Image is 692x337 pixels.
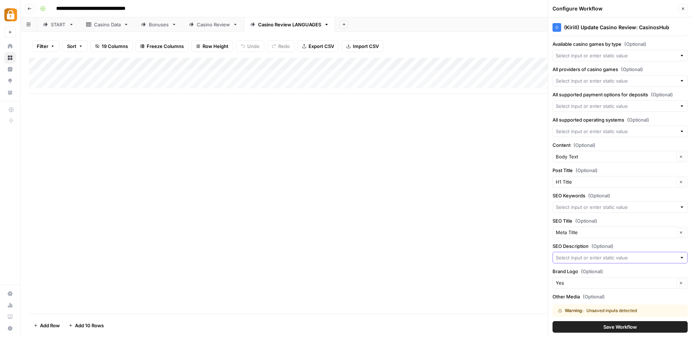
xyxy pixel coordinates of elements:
div: Unsaved inputs detected [558,307,660,314]
div: (Kirill) Update Casino Review: CasinosHub [553,23,688,32]
input: Meta Title [556,229,674,236]
button: Filter [32,40,59,52]
label: SEO Title [553,217,688,224]
a: Home [4,40,16,52]
a: START [37,17,80,32]
a: Opportunities [4,75,16,87]
span: Import CSV [353,43,379,50]
span: Redo [278,43,290,50]
button: 19 Columns [90,40,133,52]
label: Brand Logo [553,268,688,275]
div: START [51,21,66,28]
button: Redo [267,40,294,52]
span: (Optional) [627,116,649,123]
label: All supported operating systems [553,116,688,123]
a: Casino Data [80,17,135,32]
button: Sort [62,40,88,52]
label: Available casino games by type [553,40,688,48]
span: (Optional) [581,268,603,275]
a: Browse [4,52,16,64]
div: Bonuses [149,21,169,28]
button: Save Workflow [553,321,688,333]
span: (Optional) [576,167,598,174]
input: Select input or enter static value [556,128,677,135]
label: SEO Keywords [553,192,688,199]
span: (Optional) [588,192,610,199]
span: (Optional) [583,293,605,300]
button: Undo [236,40,264,52]
button: Import CSV [342,40,383,52]
div: Casino Data [94,21,121,28]
button: Workspace: Adzz [4,6,16,24]
span: Sort [67,43,76,50]
button: Add Row [29,320,64,331]
div: Casino Review [197,21,230,28]
span: 19 Columns [102,43,128,50]
label: Content [553,141,688,149]
input: Select input or enter static value [556,254,677,261]
button: Help + Support [4,323,16,334]
a: Casino Review LANGUAGES [244,17,335,32]
span: (Optional) [575,217,597,224]
button: Freeze Columns [136,40,188,52]
input: Select input or enter static value [556,52,677,59]
button: Add 10 Rows [64,320,108,331]
span: Save Workflow [603,323,637,331]
span: (Optional) [591,242,613,250]
span: Export CSV [309,43,334,50]
span: (Optional) [621,66,643,73]
span: Freeze Columns [147,43,184,50]
span: Undo [247,43,259,50]
span: Row Height [203,43,229,50]
div: Casino Review LANGUAGES [258,21,321,28]
span: (Optional) [651,91,673,98]
input: Body Text [556,153,674,160]
a: Casino Review [183,17,244,32]
input: Yes [556,279,674,286]
img: Adzz Logo [4,8,17,21]
label: All supported payment options for deposits [553,91,688,98]
a: Your Data [4,87,16,98]
span: (Optional) [573,141,595,149]
input: H1 Title [556,178,674,185]
span: Filter [37,43,48,50]
a: Learning Hub [4,311,16,323]
span: (Optional) [624,40,646,48]
button: Export CSV [297,40,339,52]
label: Post Title [553,167,688,174]
span: Warning: [565,307,584,314]
input: Select input or enter static value [556,77,677,84]
span: Add 10 Rows [75,322,104,329]
input: Select input or enter static value [556,102,677,110]
a: Bonuses [135,17,183,32]
label: SEO Description [553,242,688,250]
label: Other Media [553,293,688,300]
button: Row Height [191,40,233,52]
input: Select input or enter static value [556,203,677,211]
a: Settings [4,288,16,299]
label: All providers of casino games [553,66,688,73]
a: Usage [4,299,16,311]
span: Add Row [40,322,60,329]
a: Insights [4,64,16,75]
